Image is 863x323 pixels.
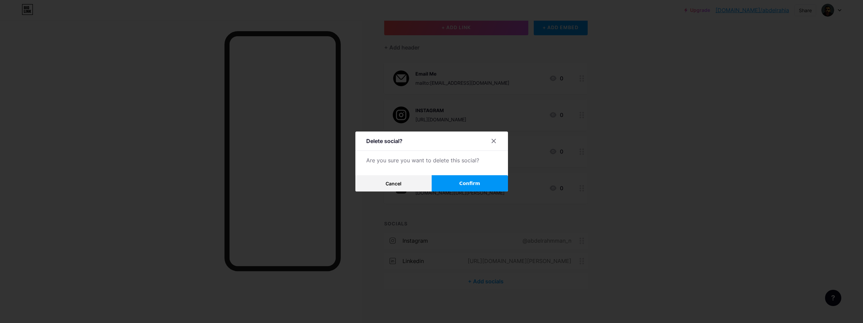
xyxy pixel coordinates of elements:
[386,181,401,186] span: Cancel
[366,156,497,164] div: Are you sure you want to delete this social?
[432,175,508,191] button: Confirm
[355,175,432,191] button: Cancel
[459,180,480,187] span: Confirm
[366,137,403,145] div: Delete social?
